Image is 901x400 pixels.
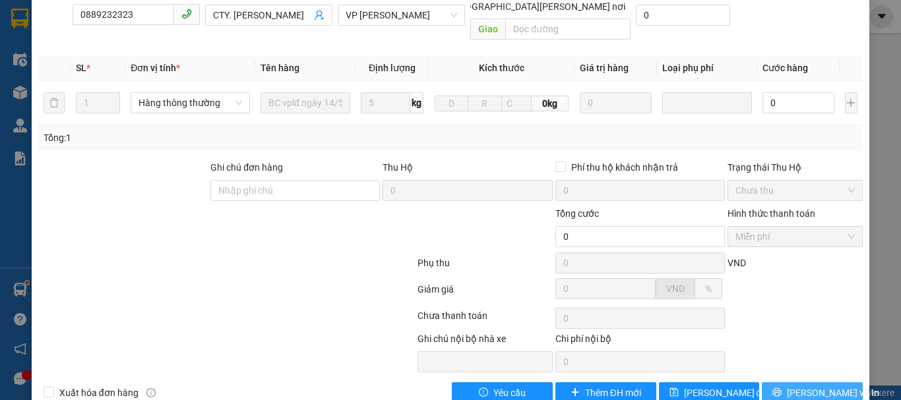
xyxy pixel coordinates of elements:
[728,160,863,175] div: Trạng thái Thu Hộ
[76,63,86,73] span: SL
[505,18,631,40] input: Dọc đường
[580,63,629,73] span: Giá trị hàng
[470,18,505,40] span: Giao
[501,96,532,111] input: C
[210,180,380,201] input: Ghi chú đơn hàng
[383,162,413,173] span: Thu Hộ
[666,283,685,294] span: VND
[585,386,641,400] span: Thêm ĐH mới
[479,387,488,398] span: exclamation-circle
[728,258,746,268] span: VND
[735,181,855,200] span: Chưa thu
[772,387,782,398] span: printer
[139,93,242,113] span: Hàng thông thường
[416,282,554,305] div: Giảm giá
[418,331,553,351] div: Ghi chú nội bộ nhà xe
[493,386,526,400] span: Yêu cầu
[532,96,569,111] span: 0kg
[555,331,725,351] div: Chi phí nội bộ
[555,208,599,219] span: Tổng cước
[416,256,554,279] div: Phụ thu
[416,308,554,331] div: Chưa thanh toán
[762,63,808,73] span: Cước hàng
[314,10,325,20] span: user-add
[787,386,879,400] span: [PERSON_NAME] và In
[728,208,815,219] label: Hình thức thanh toán
[210,162,283,173] label: Ghi chú đơn hàng
[44,92,65,113] button: delete
[580,92,652,113] input: 0
[566,160,683,175] span: Phí thu hộ khách nhận trả
[261,92,350,113] input: VD: Bàn, Ghế
[735,227,855,246] span: Miễn phí
[468,96,501,111] input: R
[261,63,299,73] span: Tên hàng
[44,130,349,145] div: Tổng: 1
[636,5,730,26] input: Cước giao hàng
[684,386,769,400] span: [PERSON_NAME] đổi
[131,63,180,73] span: Đơn vị tính
[146,388,156,397] span: info-circle
[410,92,423,113] span: kg
[181,9,192,19] span: phone
[669,387,679,398] span: save
[705,283,712,294] span: %
[369,63,416,73] span: Định lượng
[435,96,468,111] input: D
[346,5,457,25] span: VP LÊ HỒNG PHONG
[657,55,757,81] th: Loại phụ phí
[571,387,580,398] span: plus
[845,92,857,113] button: plus
[479,63,524,73] span: Kích thước
[54,386,144,400] span: Xuất hóa đơn hàng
